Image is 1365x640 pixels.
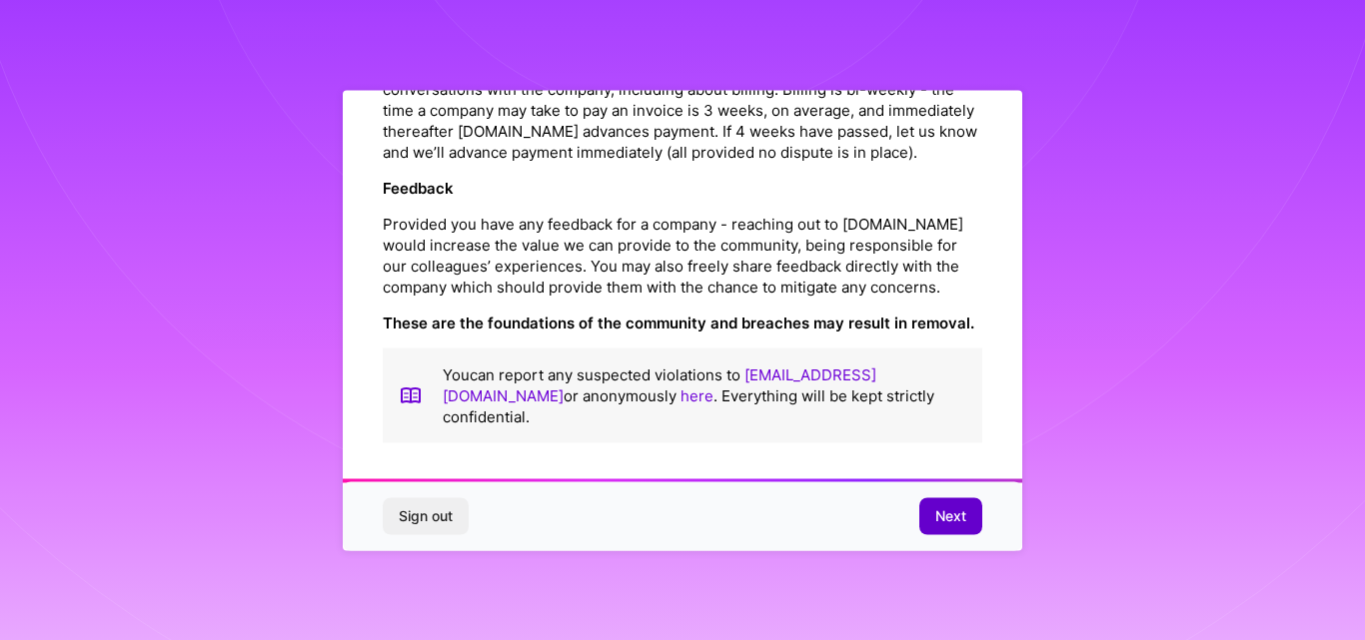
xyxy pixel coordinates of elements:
a: [EMAIL_ADDRESS][DOMAIN_NAME] [443,364,876,404]
span: Sign out [399,506,453,526]
p: Provided you have any feedback for a company - reaching out to [DOMAIN_NAME] would increase the v... [383,213,982,297]
button: Sign out [383,498,469,534]
button: Next [919,498,982,534]
p: You can report any suspected violations to or anonymously . Everything will be kept strictly conf... [443,363,966,426]
p: Once selected for a mission, please be advised [DOMAIN_NAME] can help facilitate conversations wi... [383,57,982,162]
strong: These are the foundations of the community and breaches may result in removal. [383,313,974,331]
img: book icon [399,363,423,426]
a: here [681,385,713,404]
strong: Feedback [383,178,454,197]
span: Next [935,506,966,526]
